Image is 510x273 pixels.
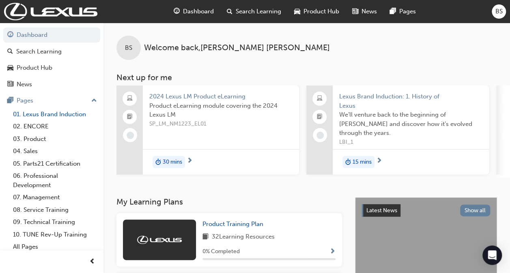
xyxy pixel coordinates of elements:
[10,170,100,191] a: 06. Professional Development
[362,7,377,16] span: News
[149,92,293,101] span: 2024 Lexus LM Product eLearning
[127,112,133,122] span: booktick-icon
[317,112,323,122] span: booktick-icon
[306,85,489,175] a: Lexus Brand Induction: 1. History of LexusWe’ll venture back to the beginning of [PERSON_NAME] an...
[16,47,62,56] div: Search Learning
[346,3,383,20] a: news-iconNews
[3,77,100,92] a: News
[89,257,95,267] span: prev-icon
[329,247,336,257] button: Show Progress
[127,132,134,139] span: learningRecordVerb_NONE-icon
[7,32,13,39] span: guage-icon
[202,247,240,256] span: 0 % Completed
[17,96,33,105] div: Pages
[7,48,13,55] span: search-icon
[10,145,100,158] a: 04. Sales
[482,245,502,265] div: Open Intercom Messenger
[495,7,503,16] span: BS
[4,3,97,20] img: Trak
[7,64,13,72] span: car-icon
[10,108,100,121] a: 01. Lexus Brand Induction
[10,241,100,253] a: All Pages
[460,205,491,216] button: Show all
[383,3,422,20] a: pages-iconPages
[17,63,52,73] div: Product Hub
[103,73,510,82] h3: Next up for me
[3,26,100,93] button: DashboardSearch LearningProduct HubNews
[17,80,32,89] div: News
[339,110,482,138] span: We’ll venture back to the beginning of [PERSON_NAME] and discover how it’s evolved through the ye...
[187,158,193,165] span: next-icon
[202,220,267,229] a: Product Training Plan
[144,43,330,53] span: Welcome back , [PERSON_NAME] [PERSON_NAME]
[174,6,180,17] span: guage-icon
[362,204,490,217] a: Latest NewsShow all
[288,3,346,20] a: car-iconProduct Hub
[10,158,100,170] a: 05. Parts21 Certification
[116,197,342,207] h3: My Learning Plans
[202,220,263,228] span: Product Training Plan
[339,92,482,110] span: Lexus Brand Induction: 1. History of Lexus
[116,85,299,175] a: 2024 Lexus LM Product eLearningProduct eLearning module covering the 2024 Lexus LMSP_LM_NM1223_EL...
[227,6,232,17] span: search-icon
[390,6,396,17] span: pages-icon
[183,7,214,16] span: Dashboard
[3,44,100,59] a: Search Learning
[149,119,293,129] span: SP_LM_NM1223_EL01
[149,101,293,119] span: Product eLearning module covering the 2024 Lexus LM
[345,157,351,167] span: duration-icon
[316,132,324,139] span: learningRecordVerb_NONE-icon
[10,191,100,204] a: 07. Management
[10,133,100,145] a: 03. Product
[329,248,336,256] span: Show Progress
[317,94,323,104] span: laptop-icon
[7,81,13,88] span: news-icon
[366,207,397,214] span: Latest News
[167,3,220,20] a: guage-iconDashboard
[376,158,382,165] span: next-icon
[3,93,100,108] button: Pages
[137,236,182,244] img: Trak
[10,120,100,133] a: 02. ENCORE
[303,7,339,16] span: Product Hub
[3,60,100,75] a: Product Hub
[10,204,100,216] a: 08. Service Training
[7,97,13,105] span: pages-icon
[125,43,132,53] span: BS
[10,228,100,241] a: 10. TUNE Rev-Up Training
[212,232,275,242] span: 32 Learning Resources
[353,158,372,167] span: 15 mins
[236,7,281,16] span: Search Learning
[91,96,97,106] span: up-icon
[339,138,482,147] span: LBI_1
[127,94,133,104] span: laptop-icon
[352,6,358,17] span: news-icon
[220,3,288,20] a: search-iconSearch Learning
[3,28,100,43] a: Dashboard
[294,6,300,17] span: car-icon
[10,216,100,228] a: 09. Technical Training
[399,7,416,16] span: Pages
[492,4,506,19] button: BS
[202,232,209,242] span: book-icon
[163,158,182,167] span: 30 mins
[155,157,161,167] span: duration-icon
